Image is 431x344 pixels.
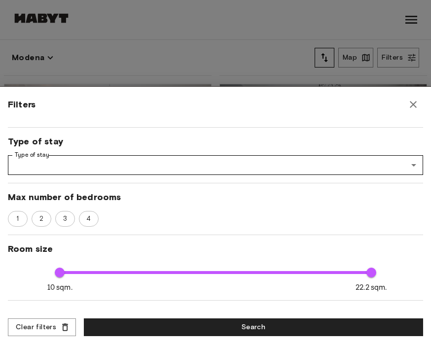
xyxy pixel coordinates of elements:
[15,151,49,159] label: Type of stay
[8,191,423,203] span: Max number of bedrooms
[79,211,99,227] div: 4
[11,214,24,224] span: 1
[32,211,51,227] div: 2
[34,214,49,224] span: 2
[8,99,36,110] span: Filters
[58,214,72,224] span: 3
[81,214,96,224] span: 4
[8,318,76,337] button: Clear filters
[8,211,28,227] div: 1
[356,282,387,293] span: 22.2 sqm.
[84,318,423,337] button: Search
[8,243,423,255] span: Room size
[47,282,72,293] span: 10 sqm.
[8,136,423,147] span: Type of stay
[8,309,423,320] span: Neighbourhoods
[55,211,75,227] div: 3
